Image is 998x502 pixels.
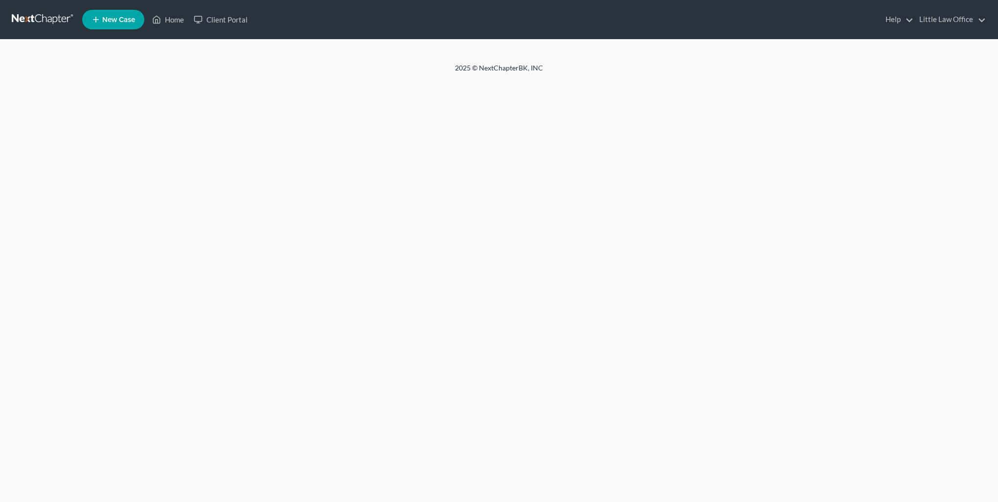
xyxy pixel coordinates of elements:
[914,11,986,28] a: Little Law Office
[189,11,252,28] a: Client Portal
[220,63,778,81] div: 2025 © NextChapterBK, INC
[147,11,189,28] a: Home
[881,11,913,28] a: Help
[82,10,144,29] new-legal-case-button: New Case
